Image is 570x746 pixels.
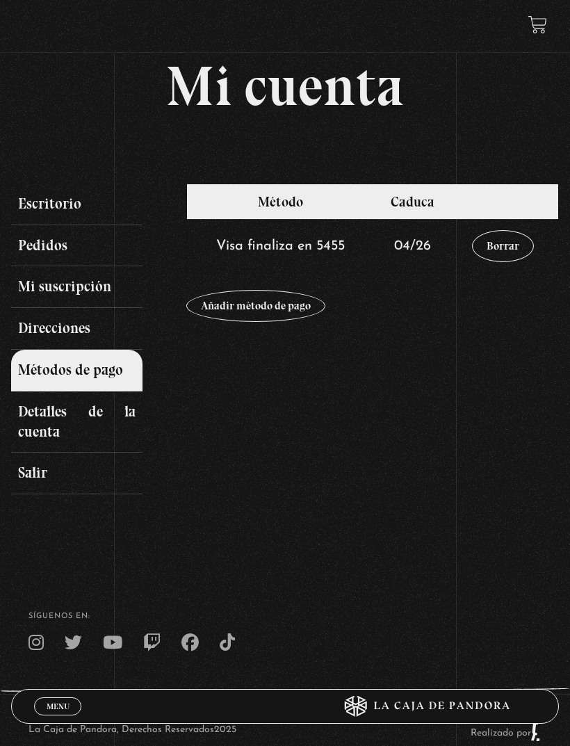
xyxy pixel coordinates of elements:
td: 04/26 [374,219,452,273]
td: Visa finaliza en 5455 [187,219,374,273]
a: Añadir método de pago [186,290,325,322]
a: Escritorio [11,184,142,225]
a: Detalles de la cuenta [11,391,142,453]
span: Menu [47,702,70,711]
a: Borrar [472,230,534,262]
a: Mi suscripción [11,266,142,308]
p: La Caja de Pandora, Derechos Reservados 2025 [28,721,236,742]
nav: Páginas de cuenta [11,184,175,494]
h1: Mi cuenta [11,58,558,114]
a: Salir [11,453,142,494]
h4: SÍguenos en: [28,613,541,620]
a: View your shopping cart [528,15,547,33]
span: Método [258,193,303,210]
a: Métodos de pago [11,350,142,391]
span: Caduca [391,193,434,210]
a: Realizado por [471,728,541,738]
a: Direcciones [11,308,142,350]
span: Cerrar [42,714,74,724]
a: Pedidos [11,225,142,267]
